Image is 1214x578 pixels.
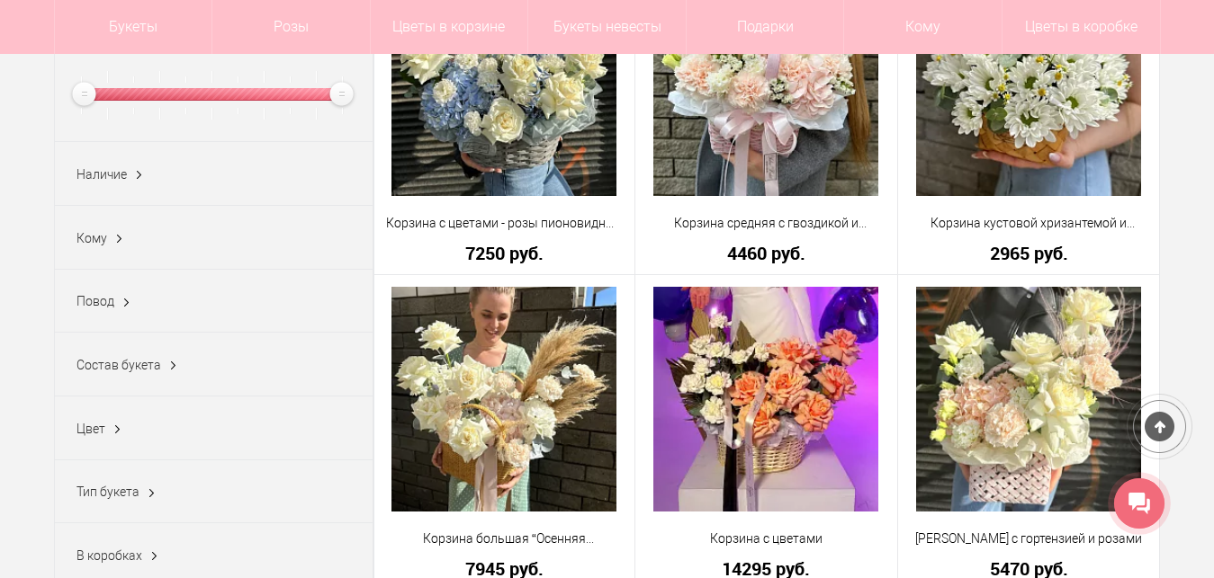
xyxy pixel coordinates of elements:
a: 5470 руб. [910,559,1148,578]
a: Корзина с цветами [647,529,886,548]
a: 14295 руб. [647,559,886,578]
img: Корзина с цветами [653,287,878,511]
span: В коробках [76,548,142,563]
a: Корзина с цветами - розы пионовидные и голубая гортензия [386,214,624,233]
a: 7250 руб. [386,244,624,262]
a: Корзина большая “Осенняя композиция” [386,529,624,548]
img: Корзина с гортензией и розами [916,287,1141,511]
a: 7945 руб. [386,559,624,578]
span: Тип букета [76,485,139,499]
img: Корзина большая “Осенняя композиция” [391,287,616,511]
a: 4460 руб. [647,244,886,262]
a: Корзина кустовой хризантемой и матрикарией [910,214,1148,233]
span: Цвет [76,422,105,436]
span: Наличие [76,167,127,182]
span: Кому [76,231,107,245]
a: 2965 руб. [910,244,1148,262]
a: Корзина средняя с гвоздикой и гортензией [647,214,886,233]
a: [PERSON_NAME] с гортензией и розами [910,529,1148,548]
span: Повод [76,294,114,308]
span: Состав букета [76,358,161,372]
